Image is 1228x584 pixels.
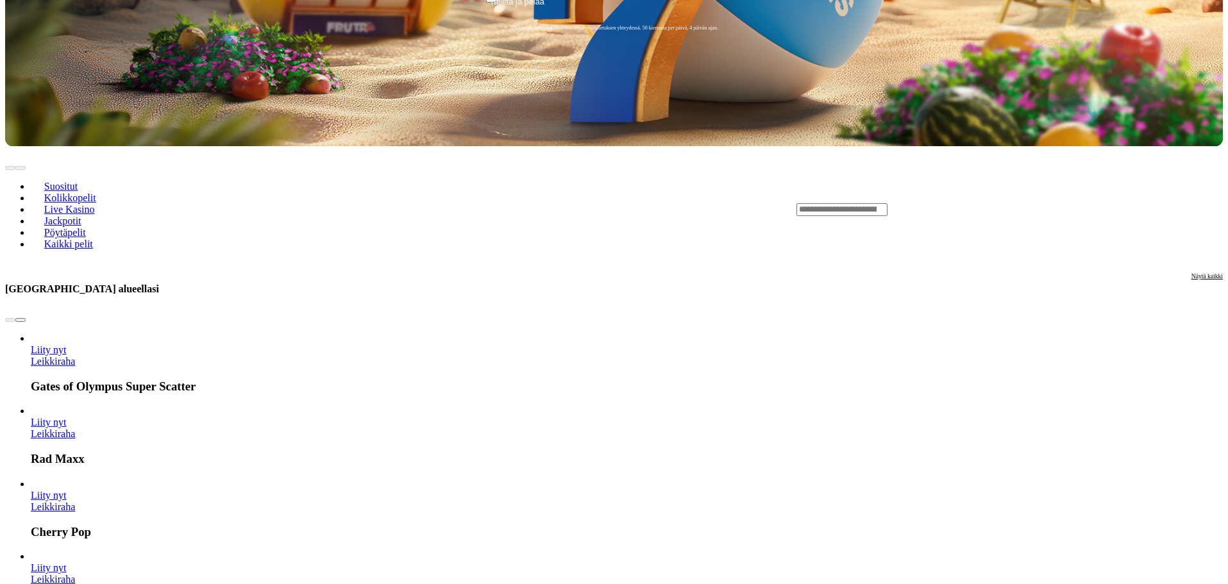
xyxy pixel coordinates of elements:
[39,227,91,238] span: Pöytäpelit
[31,176,91,196] a: Suositut
[31,490,67,501] span: Liity nyt
[31,356,75,367] a: Gates of Olympus Super Scatter
[5,318,15,322] button: prev slide
[1191,272,1223,279] span: Näytä kaikki
[15,166,26,170] button: next slide
[31,234,106,253] a: Kaikki pelit
[5,146,1223,272] header: Lobby
[31,562,67,573] a: Thor’s Rage
[39,192,101,203] span: Kolikkopelit
[31,490,67,501] a: Cherry Pop
[31,417,67,428] a: Rad Maxx
[5,159,771,260] nav: Lobby
[39,238,98,249] span: Kaikki pelit
[39,181,83,192] span: Suositut
[31,188,109,207] a: Kolikkopelit
[796,203,887,216] input: Search
[31,417,67,428] span: Liity nyt
[31,344,67,355] span: Liity nyt
[39,204,100,215] span: Live Kasino
[31,562,67,573] span: Liity nyt
[31,211,94,230] a: Jackpotit
[31,501,75,512] a: Cherry Pop
[31,222,99,242] a: Pöytäpelit
[5,283,159,295] h3: [GEOGRAPHIC_DATA] alueellasi
[31,344,67,355] a: Gates of Olympus Super Scatter
[31,428,75,439] a: Rad Maxx
[31,199,108,219] a: Live Kasino
[1191,272,1223,305] a: Näytä kaikki
[39,215,87,226] span: Jackpotit
[5,166,15,170] button: prev slide
[15,318,26,322] button: next slide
